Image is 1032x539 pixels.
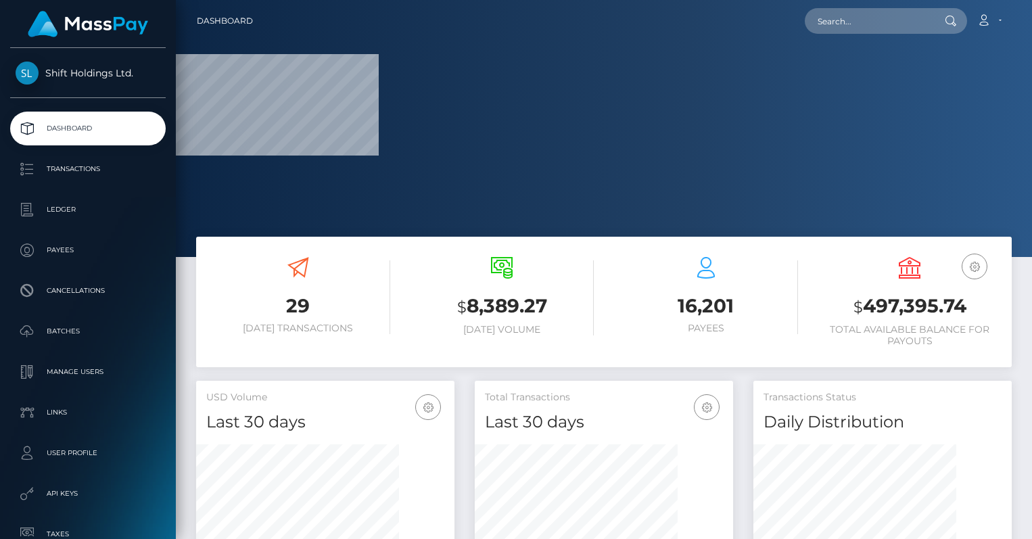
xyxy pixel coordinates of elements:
[16,159,160,179] p: Transactions
[206,391,444,404] h5: USD Volume
[485,411,723,434] h4: Last 30 days
[16,118,160,139] p: Dashboard
[16,240,160,260] p: Payees
[10,193,166,227] a: Ledger
[10,355,166,389] a: Manage Users
[805,8,932,34] input: Search...
[16,484,160,504] p: API Keys
[853,298,863,317] small: $
[10,477,166,511] a: API Keys
[10,67,166,79] span: Shift Holdings Ltd.
[457,298,467,317] small: $
[10,112,166,145] a: Dashboard
[764,411,1002,434] h4: Daily Distribution
[28,11,148,37] img: MassPay Logo
[16,402,160,423] p: Links
[10,436,166,470] a: User Profile
[206,293,390,319] h3: 29
[411,293,594,321] h3: 8,389.27
[16,321,160,342] p: Batches
[10,396,166,429] a: Links
[206,411,444,434] h4: Last 30 days
[16,443,160,463] p: User Profile
[764,391,1002,404] h5: Transactions Status
[16,62,39,85] img: Shift Holdings Ltd.
[10,274,166,308] a: Cancellations
[485,391,723,404] h5: Total Transactions
[614,293,798,319] h3: 16,201
[16,362,160,382] p: Manage Users
[10,152,166,186] a: Transactions
[10,314,166,348] a: Batches
[197,7,253,35] a: Dashboard
[10,233,166,267] a: Payees
[614,323,798,334] h6: Payees
[818,324,1002,347] h6: Total Available Balance for Payouts
[16,281,160,301] p: Cancellations
[818,293,1002,321] h3: 497,395.74
[206,323,390,334] h6: [DATE] Transactions
[411,324,594,335] h6: [DATE] Volume
[16,200,160,220] p: Ledger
